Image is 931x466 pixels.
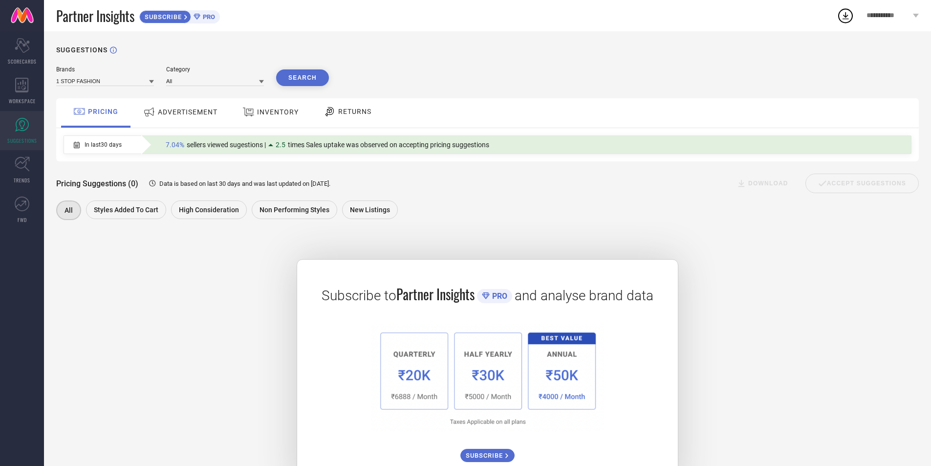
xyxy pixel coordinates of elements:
[56,66,154,73] div: Brands
[338,108,371,115] span: RETURNS
[276,69,329,86] button: Search
[166,141,184,149] span: 7.04%
[8,58,37,65] span: SCORECARDS
[166,66,264,73] div: Category
[490,291,507,301] span: PRO
[515,288,653,304] span: and analyse brand data
[65,206,73,214] span: All
[322,288,396,304] span: Subscribe to
[14,177,30,184] span: TRENDS
[396,284,475,304] span: Partner Insights
[161,138,494,151] div: Percentage of sellers who have viewed suggestions for the current Insight Type
[288,141,489,149] span: times Sales uptake was observed on accepting pricing suggestions
[159,180,330,187] span: Data is based on last 30 days and was last updated on [DATE] .
[200,13,215,21] span: PRO
[257,108,299,116] span: INVENTORY
[466,452,505,459] span: SUBSCRIBE
[56,46,108,54] h1: SUGGESTIONS
[158,108,217,116] span: ADVERTISEMENT
[460,442,515,462] a: SUBSCRIBE
[371,324,604,432] img: 1a6fb96cb29458d7132d4e38d36bc9c7.png
[88,108,118,115] span: PRICING
[140,13,184,21] span: SUBSCRIBE
[276,141,285,149] span: 2.5
[18,216,27,223] span: FWD
[139,8,220,23] a: SUBSCRIBEPRO
[56,179,138,188] span: Pricing Suggestions (0)
[350,206,390,214] span: New Listings
[7,137,37,144] span: SUGGESTIONS
[85,141,122,148] span: In last 30 days
[179,206,239,214] span: High Consideration
[837,7,854,24] div: Open download list
[56,6,134,26] span: Partner Insights
[94,206,158,214] span: Styles Added To Cart
[9,97,36,105] span: WORKSPACE
[187,141,266,149] span: sellers viewed sugestions |
[260,206,329,214] span: Non Performing Styles
[805,174,919,193] div: Accept Suggestions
